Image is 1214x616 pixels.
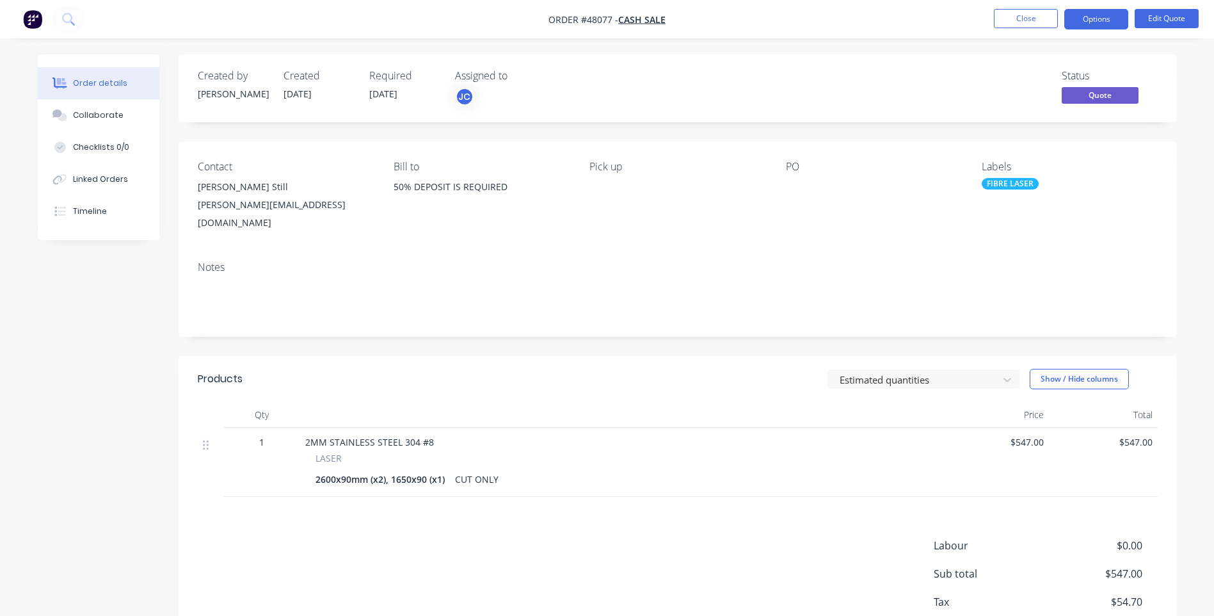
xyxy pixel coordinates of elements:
div: 50% DEPOSIT IS REQUIRED [394,178,569,219]
span: $547.00 [1047,566,1142,581]
img: Factory [23,10,42,29]
button: Timeline [38,195,159,227]
button: Checklists 0/0 [38,131,159,163]
div: Created by [198,70,268,82]
span: $54.70 [1047,594,1142,610]
div: [PERSON_NAME] [198,87,268,101]
div: Timeline [73,206,107,217]
div: CUT ONLY [450,470,504,489]
div: Total [1049,402,1158,428]
span: 1 [259,435,264,449]
div: Qty [223,402,300,428]
button: Order details [38,67,159,99]
div: Status [1062,70,1158,82]
div: Assigned to [455,70,583,82]
button: JC [455,87,474,106]
button: Options [1064,9,1128,29]
div: Collaborate [73,109,124,121]
a: CASH SALE [618,13,666,26]
button: Close [994,9,1058,28]
span: [DATE] [284,88,312,100]
button: Show / Hide columns [1030,369,1129,389]
button: Collaborate [38,99,159,131]
div: [PERSON_NAME] Still [198,178,373,196]
button: Edit Quote [1135,9,1199,28]
span: LASER [315,451,342,465]
span: $0.00 [1047,538,1142,553]
div: Linked Orders [73,174,128,185]
span: [DATE] [369,88,397,100]
div: Products [198,371,243,387]
div: Price [940,402,1049,428]
span: Tax [934,594,1048,610]
div: 50% DEPOSIT IS REQUIRED [394,178,569,196]
div: Required [369,70,440,82]
div: 2600x90mm (x2), 1650x90 (x1) [315,470,450,489]
span: 2MM STAINLESS STEEL 304 #8 [305,436,434,448]
span: $547.00 [1054,435,1153,449]
div: Pick up [589,161,765,173]
div: [PERSON_NAME][EMAIL_ADDRESS][DOMAIN_NAME] [198,196,373,232]
span: $547.00 [945,435,1044,449]
div: [PERSON_NAME] Still[PERSON_NAME][EMAIL_ADDRESS][DOMAIN_NAME] [198,178,373,232]
span: Sub total [934,566,1048,581]
div: PO [786,161,961,173]
button: Linked Orders [38,163,159,195]
span: Order #48077 - [548,13,618,26]
div: Labels [982,161,1157,173]
div: Contact [198,161,373,173]
div: Checklists 0/0 [73,142,129,153]
span: Quote [1062,87,1138,103]
div: Created [284,70,354,82]
div: Bill to [394,161,569,173]
div: Notes [198,261,1158,273]
span: Labour [934,538,1048,553]
div: Order details [73,77,127,89]
div: FIBRE LASER [982,178,1039,190]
